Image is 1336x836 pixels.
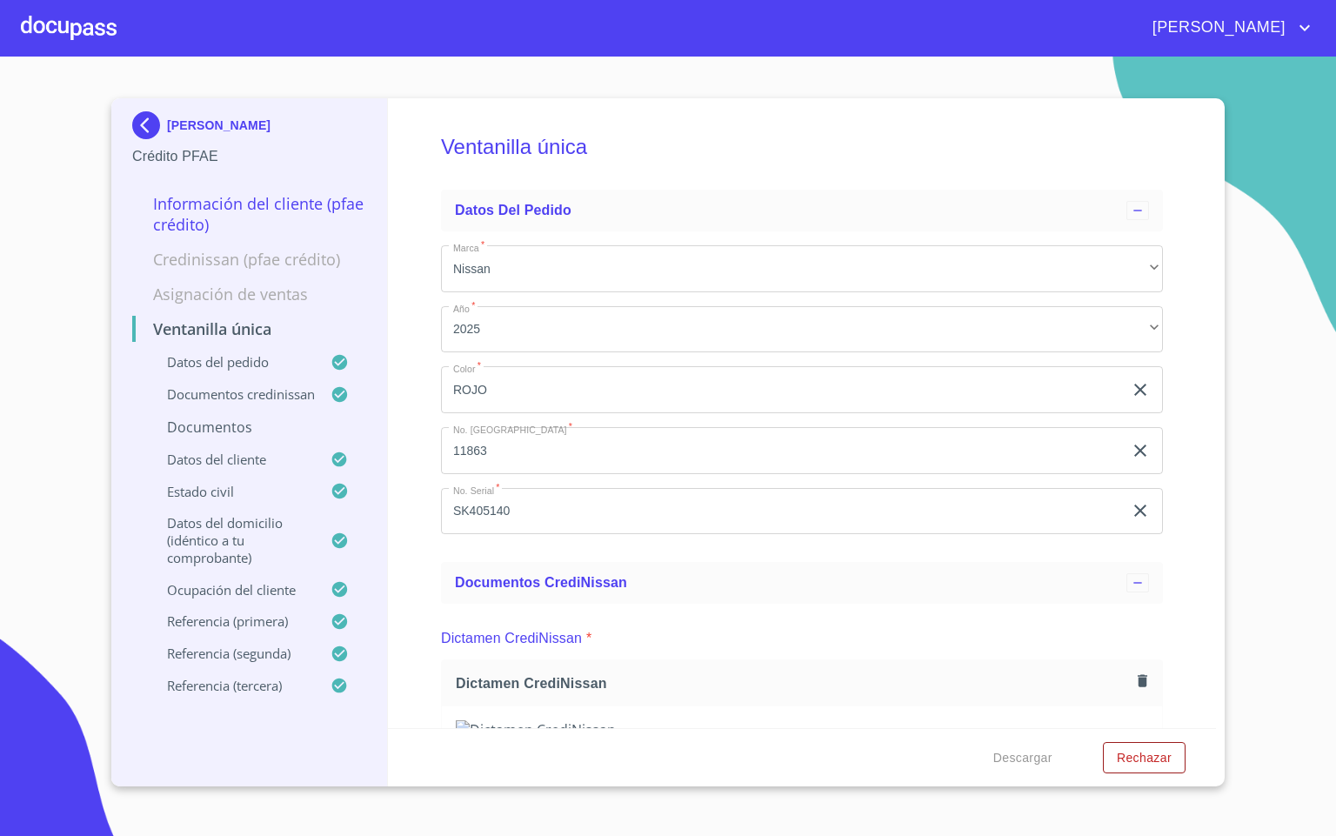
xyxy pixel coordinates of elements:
p: Referencia (primera) [132,612,331,630]
div: [PERSON_NAME] [132,111,366,146]
p: Datos del domicilio (idéntico a tu comprobante) [132,514,331,566]
button: clear input [1130,440,1151,461]
span: Dictamen CrediNissan [456,674,1131,692]
span: Documentos CrediNissan [455,575,627,590]
h5: Ventanilla única [441,111,1163,183]
p: Documentos CrediNissan [132,385,331,403]
div: Documentos CrediNissan [441,562,1163,604]
p: Datos del pedido [132,353,331,371]
p: Referencia (tercera) [132,677,331,694]
button: Descargar [986,742,1059,774]
p: Estado Civil [132,483,331,500]
span: Descargar [993,747,1052,769]
div: Datos del pedido [441,190,1163,231]
p: Credinissan (PFAE crédito) [132,249,366,270]
button: account of current user [1139,14,1315,42]
p: Crédito PFAE [132,146,366,167]
span: [PERSON_NAME] [1139,14,1294,42]
div: 2025 [441,306,1163,353]
div: Nissan [441,245,1163,292]
p: Referencia (segunda) [132,645,331,662]
img: Dictamen CrediNissan [456,720,1148,739]
img: Docupass spot blue [132,111,167,139]
p: Asignación de Ventas [132,284,366,304]
p: Datos del cliente [132,451,331,468]
p: Ocupación del Cliente [132,581,331,599]
span: Datos del pedido [455,203,571,217]
p: Dictamen CrediNissan [441,628,582,649]
button: clear input [1130,379,1151,400]
p: Documentos [132,418,366,437]
p: Información del cliente (PFAE crédito) [132,193,366,235]
p: Ventanilla única [132,318,366,339]
button: Rechazar [1103,742,1186,774]
button: clear input [1130,500,1151,521]
span: Rechazar [1117,747,1172,769]
p: [PERSON_NAME] [167,118,271,132]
